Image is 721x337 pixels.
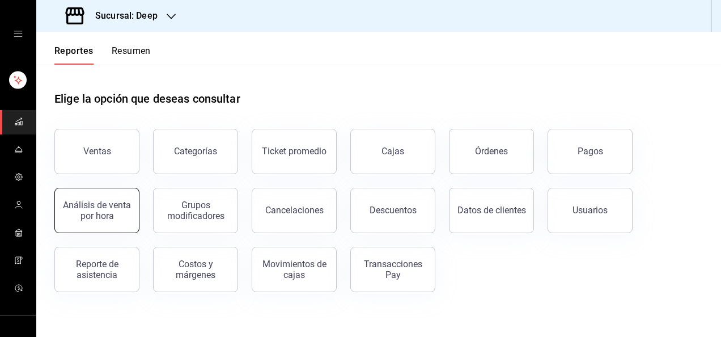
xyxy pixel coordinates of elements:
[112,45,151,65] button: Resumen
[174,146,217,157] div: Categorías
[358,259,428,280] div: Transacciones Pay
[449,129,534,174] button: Órdenes
[153,188,238,233] button: Grupos modificadores
[475,146,508,157] div: Órdenes
[572,205,608,216] div: Usuarios
[62,200,132,221] div: Análisis de venta por hora
[54,247,139,292] button: Reporte de asistencia
[54,188,139,233] button: Análisis de venta por hora
[14,30,23,39] button: open drawer
[548,129,633,174] button: Pagos
[449,188,534,233] button: Datos de clientes
[62,259,132,280] div: Reporte de asistencia
[54,129,139,174] button: Ventas
[153,247,238,292] button: Costos y márgenes
[86,9,158,23] h3: Sucursal: Deep
[259,259,329,280] div: Movimientos de cajas
[252,188,337,233] button: Cancelaciones
[54,45,151,65] div: navigation tabs
[160,200,231,221] div: Grupos modificadores
[54,45,94,65] button: Reportes
[350,129,435,174] button: Cajas
[252,129,337,174] button: Ticket promedio
[153,129,238,174] button: Categorías
[262,146,326,157] div: Ticket promedio
[370,205,417,216] div: Descuentos
[381,146,404,157] div: Cajas
[350,188,435,233] button: Descuentos
[578,146,603,157] div: Pagos
[160,259,231,280] div: Costos y márgenes
[350,247,435,292] button: Transacciones Pay
[252,247,337,292] button: Movimientos de cajas
[457,205,526,216] div: Datos de clientes
[54,90,240,107] h1: Elige la opción que deseas consultar
[548,188,633,233] button: Usuarios
[83,146,111,157] div: Ventas
[265,205,324,216] div: Cancelaciones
